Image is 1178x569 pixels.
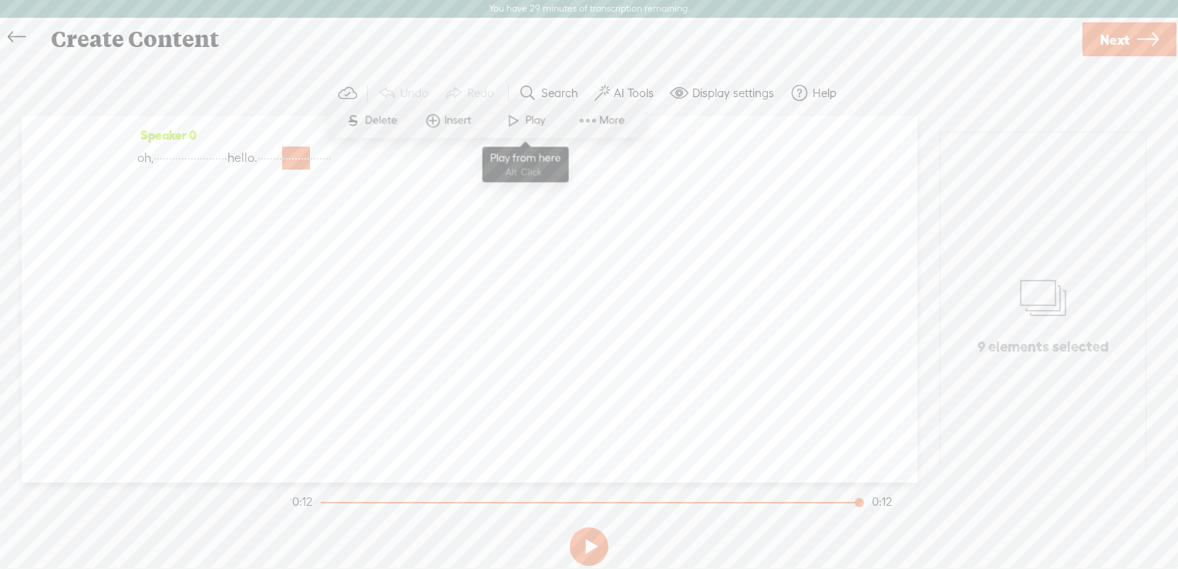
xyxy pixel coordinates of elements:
[270,146,273,170] span: ·
[218,146,221,170] span: ·
[181,146,184,170] span: ·
[784,78,846,109] button: Help
[307,146,310,170] span: ·
[588,78,664,109] button: AI Tools
[153,146,157,170] span: ·
[978,338,1109,356] p: 9 elements selected
[282,146,285,170] span: ·
[184,146,187,170] span: ·
[203,146,206,170] span: ·
[279,146,282,170] span: ·
[298,146,301,170] span: ·
[316,146,319,170] span: ·
[513,78,588,109] button: Search
[194,146,197,170] span: ·
[169,146,172,170] span: ·
[1100,20,1129,59] span: Next
[200,146,203,170] span: ·
[872,494,892,510] div: 0:12
[40,19,1080,59] div: Create Content
[322,146,325,170] span: ·
[175,146,178,170] span: ·
[294,146,298,170] span: ·
[342,106,365,134] span: S
[692,86,774,101] label: Display settings
[599,113,628,128] span: More
[325,146,328,170] span: ·
[444,113,475,128] span: Insert
[267,146,270,170] span: ·
[813,86,836,101] label: Help
[206,146,209,170] span: ·
[273,146,276,170] span: ·
[215,146,218,170] span: ·
[163,146,166,170] span: ·
[257,146,261,170] span: ·
[439,78,504,109] button: Redo
[166,146,169,170] span: ·
[319,146,322,170] span: ·
[224,146,227,170] span: ·
[285,146,288,170] span: ·
[541,86,578,101] label: Search
[525,113,549,128] span: Play
[137,128,197,142] span: Speaker 0
[212,146,215,170] span: ·
[172,146,175,170] span: ·
[209,146,212,170] span: ·
[190,146,194,170] span: ·
[489,3,690,15] label: You have 29 minutes of transcription remaining.
[301,146,304,170] span: ·
[372,78,439,109] button: Undo
[614,86,654,101] label: AI Tools
[261,146,264,170] span: ·
[276,146,279,170] span: ·
[291,146,294,170] span: ·
[160,146,163,170] span: ·
[157,146,160,170] span: ·
[328,146,332,170] span: ·
[227,146,257,170] span: hello.
[178,146,181,170] span: ·
[264,146,267,170] span: ·
[221,146,224,170] span: ·
[292,494,312,510] div: 0:12
[467,86,494,101] label: Redo
[365,113,401,128] span: Delete
[664,78,784,109] button: Display settings
[400,86,429,101] label: Undo
[304,146,307,170] span: ·
[310,146,313,170] span: ·
[313,146,316,170] span: ·
[288,146,291,170] span: ·
[187,146,190,170] span: ·
[197,146,200,170] span: ·
[137,146,153,170] span: oh,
